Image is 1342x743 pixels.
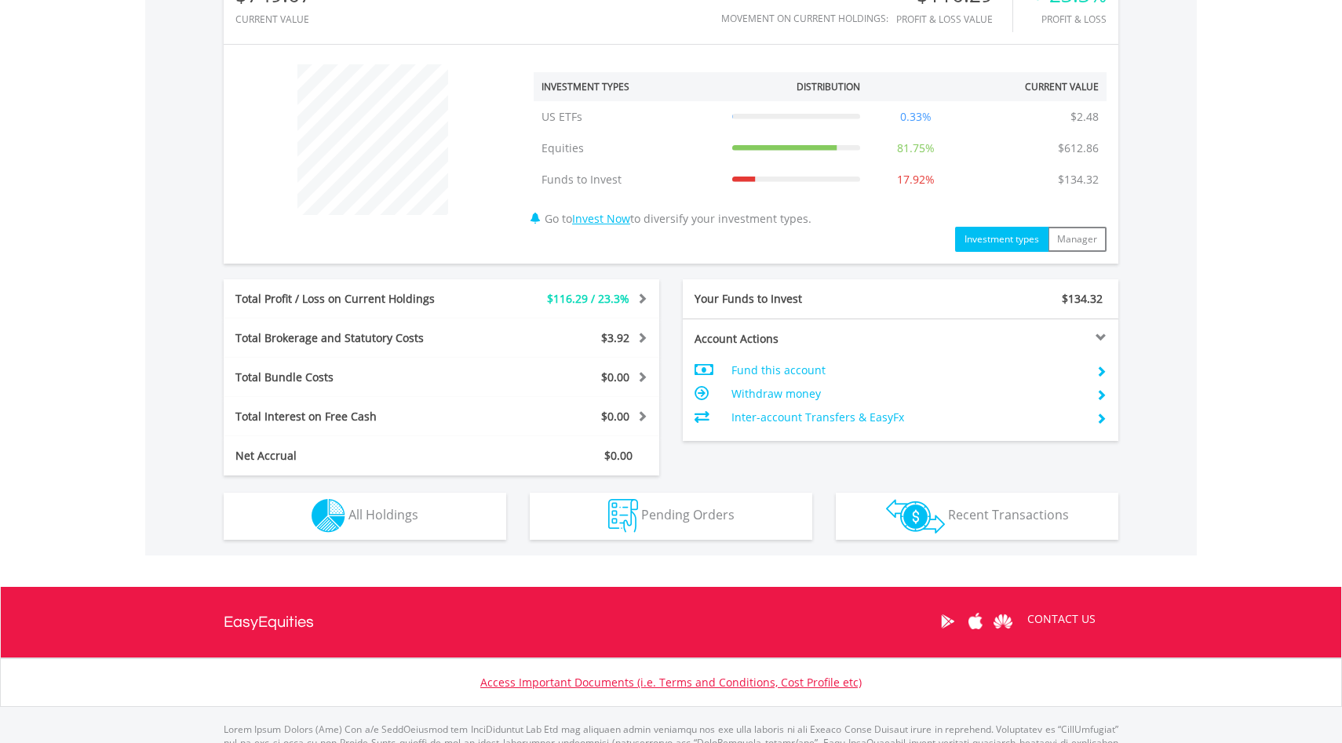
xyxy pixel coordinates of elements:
[868,164,964,195] td: 17.92%
[934,597,961,646] a: Google Play
[948,506,1069,523] span: Recent Transactions
[961,597,989,646] a: Apple
[480,675,862,690] a: Access Important Documents (i.e. Terms and Conditions, Cost Profile etc)
[955,227,1048,252] button: Investment types
[1048,227,1107,252] button: Manager
[534,133,724,164] td: Equities
[608,499,638,533] img: pending_instructions-wht.png
[547,291,629,306] span: $116.29 / 23.3%
[1050,164,1107,195] td: $134.32
[641,506,735,523] span: Pending Orders
[601,330,629,345] span: $3.92
[224,409,478,424] div: Total Interest on Free Cash
[797,80,860,93] div: Distribution
[312,499,345,533] img: holdings-wht.png
[1016,597,1107,641] a: CONTACT US
[721,13,888,24] div: Movement on Current Holdings:
[886,499,945,534] img: transactions-zar-wht.png
[896,14,1012,24] div: Profit & Loss Value
[868,101,964,133] td: 0.33%
[530,493,812,540] button: Pending Orders
[572,211,630,226] a: Invest Now
[731,359,1084,382] td: Fund this account
[601,370,629,384] span: $0.00
[1050,133,1107,164] td: $612.86
[731,406,1084,429] td: Inter-account Transfers & EasyFx
[1032,14,1107,24] div: Profit & Loss
[348,506,418,523] span: All Holdings
[1062,291,1103,306] span: $134.32
[534,72,724,101] th: Investment Types
[683,291,901,307] div: Your Funds to Invest
[868,133,964,164] td: 81.75%
[522,56,1118,252] div: Go to to diversify your investment types.
[224,330,478,346] div: Total Brokerage and Statutory Costs
[1063,101,1107,133] td: $2.48
[604,448,633,463] span: $0.00
[534,101,724,133] td: US ETFs
[224,587,314,657] a: EasyEquities
[224,370,478,385] div: Total Bundle Costs
[224,493,506,540] button: All Holdings
[963,72,1107,101] th: Current Value
[683,331,901,347] div: Account Actions
[731,382,1084,406] td: Withdraw money
[224,448,478,464] div: Net Accrual
[989,597,1016,646] a: Huawei
[534,164,724,195] td: Funds to Invest
[235,14,312,24] div: CURRENT VALUE
[601,409,629,424] span: $0.00
[224,291,478,307] div: Total Profit / Loss on Current Holdings
[836,493,1118,540] button: Recent Transactions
